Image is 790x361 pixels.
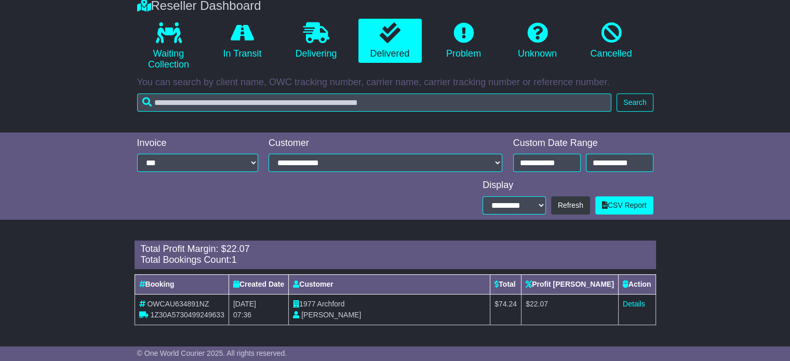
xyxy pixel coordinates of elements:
[513,138,653,149] div: Custom Date Range
[211,19,274,63] a: In Transit
[269,138,503,149] div: Customer
[135,274,229,294] th: Booking
[521,274,619,294] th: Profit [PERSON_NAME]
[147,300,209,308] span: OWCAU634891NZ
[530,300,548,308] span: 22.07
[595,196,653,215] a: CSV Report
[233,311,251,319] span: 07:36
[229,274,288,294] th: Created Date
[506,19,569,63] a: Unknown
[483,180,653,191] div: Display
[233,300,256,308] span: [DATE]
[490,294,521,325] td: $
[490,274,521,294] th: Total
[432,19,496,63] a: Problem
[617,93,653,112] button: Search
[623,300,645,308] a: Details
[226,244,250,254] span: 22.07
[137,77,653,88] p: You can search by client name, OWC tracking number, carrier name, carrier tracking number or refe...
[317,300,345,308] span: Archford
[358,19,422,63] a: Delivered
[299,300,315,308] span: 1977
[141,244,650,255] div: Total Profit Margin: $
[285,19,348,63] a: Delivering
[232,255,237,265] span: 1
[618,274,655,294] th: Action
[301,311,361,319] span: [PERSON_NAME]
[499,300,517,308] span: 74.24
[137,138,259,149] div: Invoice
[137,349,287,357] span: © One World Courier 2025. All rights reserved.
[150,311,224,319] span: 1Z30A5730499249633
[551,196,590,215] button: Refresh
[580,19,643,63] a: Cancelled
[521,294,619,325] td: $
[141,255,650,266] div: Total Bookings Count:
[289,274,490,294] th: Customer
[137,19,200,74] a: Waiting Collection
